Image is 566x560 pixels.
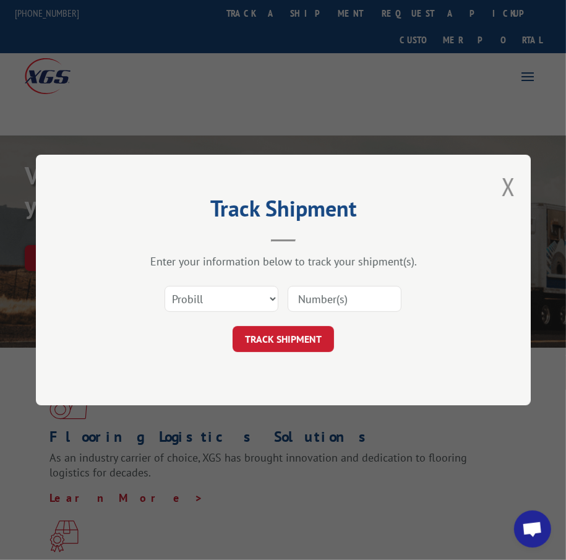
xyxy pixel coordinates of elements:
button: Close modal [502,170,515,203]
div: Enter your information below to track your shipment(s). [98,254,469,269]
button: TRACK SHIPMENT [233,326,334,352]
a: Open chat [514,510,551,548]
h2: Track Shipment [98,200,469,223]
input: Number(s) [288,286,401,312]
